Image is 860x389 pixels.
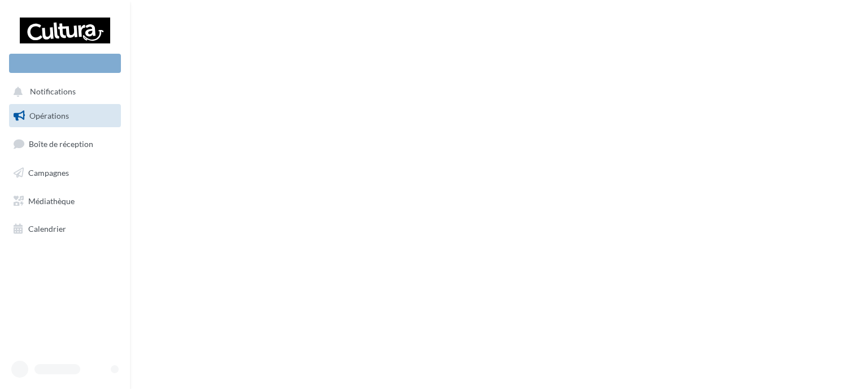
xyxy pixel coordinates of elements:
span: Calendrier [28,224,66,234]
span: Notifications [30,87,76,97]
div: Nouvelle campagne [9,54,121,73]
a: Boîte de réception [7,132,123,156]
span: Boîte de réception [29,139,93,149]
span: Médiathèque [28,196,75,205]
a: Opérations [7,104,123,128]
a: Médiathèque [7,189,123,213]
span: Campagnes [28,168,69,178]
span: Opérations [29,111,69,120]
a: Calendrier [7,217,123,241]
a: Campagnes [7,161,123,185]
